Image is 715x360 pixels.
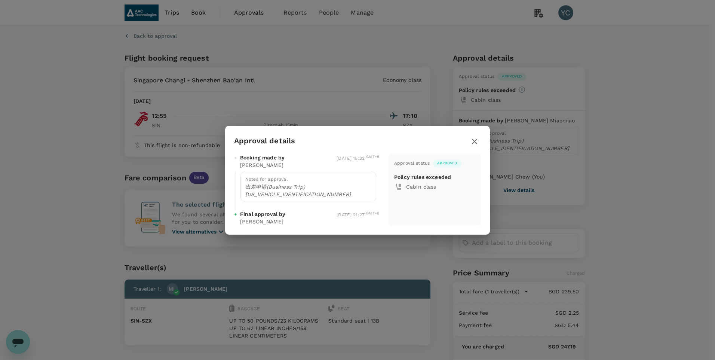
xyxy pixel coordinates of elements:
p: [PERSON_NAME] [240,161,283,169]
p: 出差申请(Business Trip) [US_VEHICLE_IDENTIFICATION_NUMBER] [245,183,371,198]
span: [DATE] 15:22 [337,156,379,161]
p: [PERSON_NAME] [240,218,283,225]
span: Approved [433,161,461,166]
p: Cabin class [406,183,475,190]
div: Approval status [394,160,430,167]
span: Final approval by [240,210,286,218]
sup: GMT+8 [366,155,379,159]
span: Notes for approval [245,177,288,182]
h3: Approval details [234,137,295,145]
span: [DATE] 21:27 [337,212,379,217]
sup: GMT+8 [366,211,379,215]
p: Policy rules exceeded [394,173,451,181]
span: Booking made by [240,154,285,161]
